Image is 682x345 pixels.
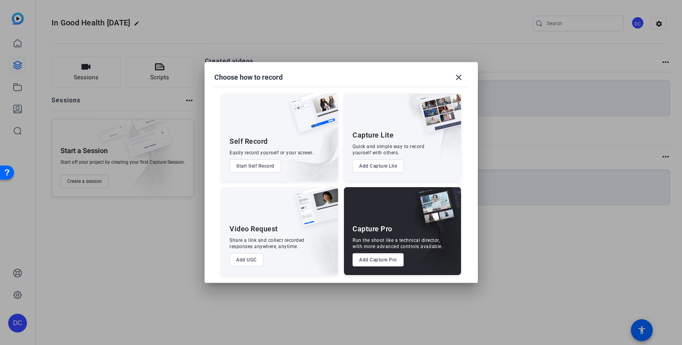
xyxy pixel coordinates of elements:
img: embarkstudio-capture-pro.png [403,197,461,275]
img: embarkstudio-capture-lite.png [391,93,461,172]
img: capture-pro.png [410,187,461,235]
div: Video Request [230,224,278,234]
img: embarkstudio-ugc-content.png [293,211,338,275]
button: Add UGC [230,253,264,266]
img: self-record.png [284,93,338,140]
div: Run the shoot like a technical director, with more advanced controls available. [353,237,443,250]
div: Capture Lite [353,130,394,140]
button: Add Capture Lite [353,159,404,173]
img: capture-lite.png [413,93,461,141]
div: Easily record yourself or your screen. [230,150,314,156]
button: Add Capture Pro [353,253,404,266]
mat-icon: close [454,73,463,82]
button: Start Self Record [230,159,281,173]
div: Share a link and collect recorded responses anywhere, anytime. [230,237,304,250]
div: Capture Pro [353,224,392,234]
div: Quick and simple way to record yourself with others. [353,143,424,156]
h1: Choose how to record [214,73,283,82]
img: ugc-content.png [290,187,338,234]
div: Self Record [230,137,268,146]
img: embarkstudio-self-record.png [270,110,338,181]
